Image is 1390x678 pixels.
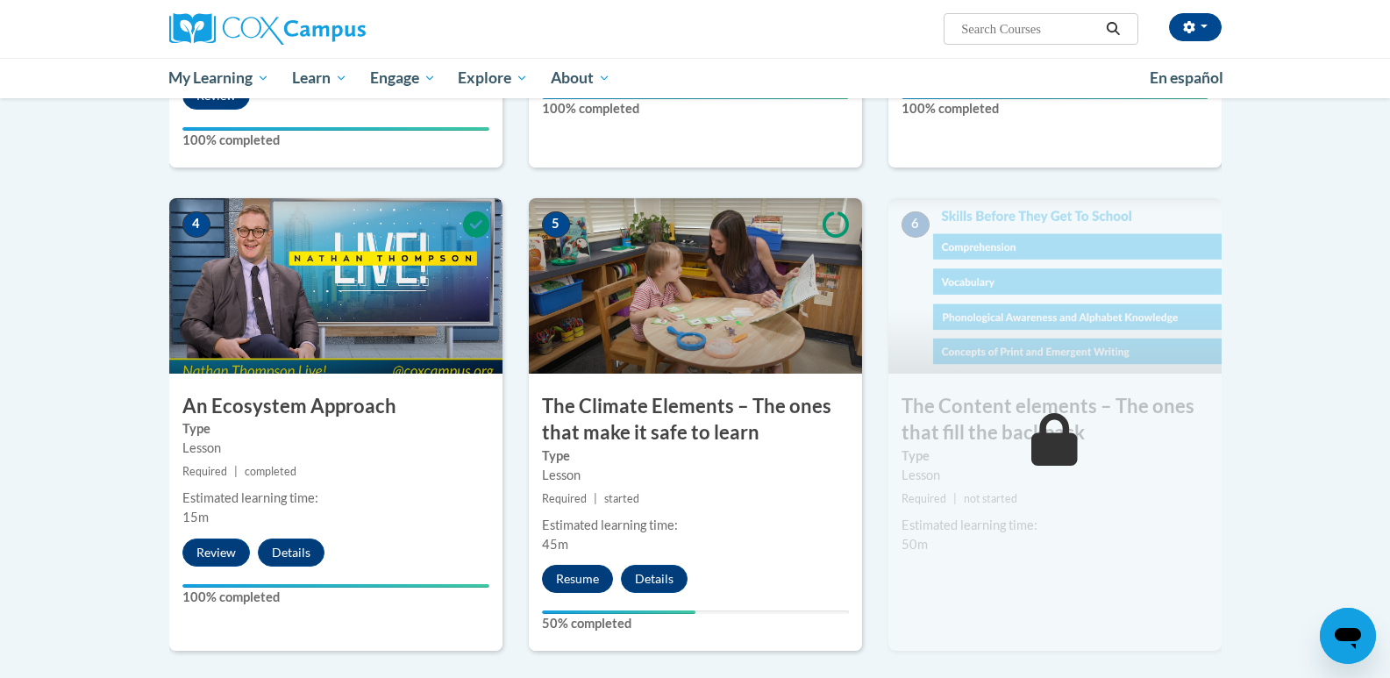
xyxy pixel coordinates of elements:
h3: The Climate Elements – The ones that make it safe to learn [529,393,862,447]
span: completed [245,465,296,478]
button: Search [1100,18,1126,39]
span: 5 [542,211,570,238]
h3: The Content elements – The ones that fill the backpack [888,393,1222,447]
label: 100% completed [182,588,489,607]
div: Estimated learning time: [182,489,489,508]
div: Estimated learning time: [902,516,1208,535]
label: Type [902,446,1208,466]
img: Course Image [169,198,503,374]
a: En español [1138,60,1235,96]
label: Type [182,419,489,439]
button: Account Settings [1169,13,1222,41]
div: Your progress [182,584,489,588]
button: Resume [542,565,613,593]
span: 45m [542,537,568,552]
iframe: Button to launch messaging window [1320,608,1376,664]
div: Estimated learning time: [542,516,849,535]
span: | [594,492,597,505]
span: About [551,68,610,89]
div: Main menu [143,58,1248,98]
a: Cox Campus [169,13,503,45]
h3: An Ecosystem Approach [169,393,503,420]
span: Engage [370,68,436,89]
input: Search Courses [959,18,1100,39]
label: 100% completed [542,99,849,118]
div: Lesson [182,439,489,458]
label: Type [542,446,849,466]
span: Required [542,492,587,505]
span: En español [1150,68,1223,87]
span: started [604,492,639,505]
a: About [539,58,622,98]
span: Required [902,492,946,505]
a: Engage [359,58,447,98]
div: Your progress [182,127,489,131]
span: Required [182,465,227,478]
span: | [234,465,238,478]
img: Cox Campus [169,13,366,45]
a: My Learning [158,58,282,98]
label: 50% completed [542,614,849,633]
span: My Learning [168,68,269,89]
span: 50m [902,537,928,552]
label: 100% completed [902,99,1208,118]
a: Learn [281,58,359,98]
span: Learn [292,68,347,89]
img: Course Image [888,198,1222,374]
a: Explore [446,58,539,98]
label: 100% completed [182,131,489,150]
div: Lesson [902,466,1208,485]
span: Explore [458,68,528,89]
div: Your progress [542,610,695,614]
span: not started [964,492,1017,505]
div: Lesson [542,466,849,485]
span: | [953,492,957,505]
button: Details [621,565,688,593]
button: Review [182,539,250,567]
img: Course Image [529,198,862,374]
span: 15m [182,510,209,525]
button: Details [258,539,324,567]
span: 6 [902,211,930,238]
span: 4 [182,211,210,238]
